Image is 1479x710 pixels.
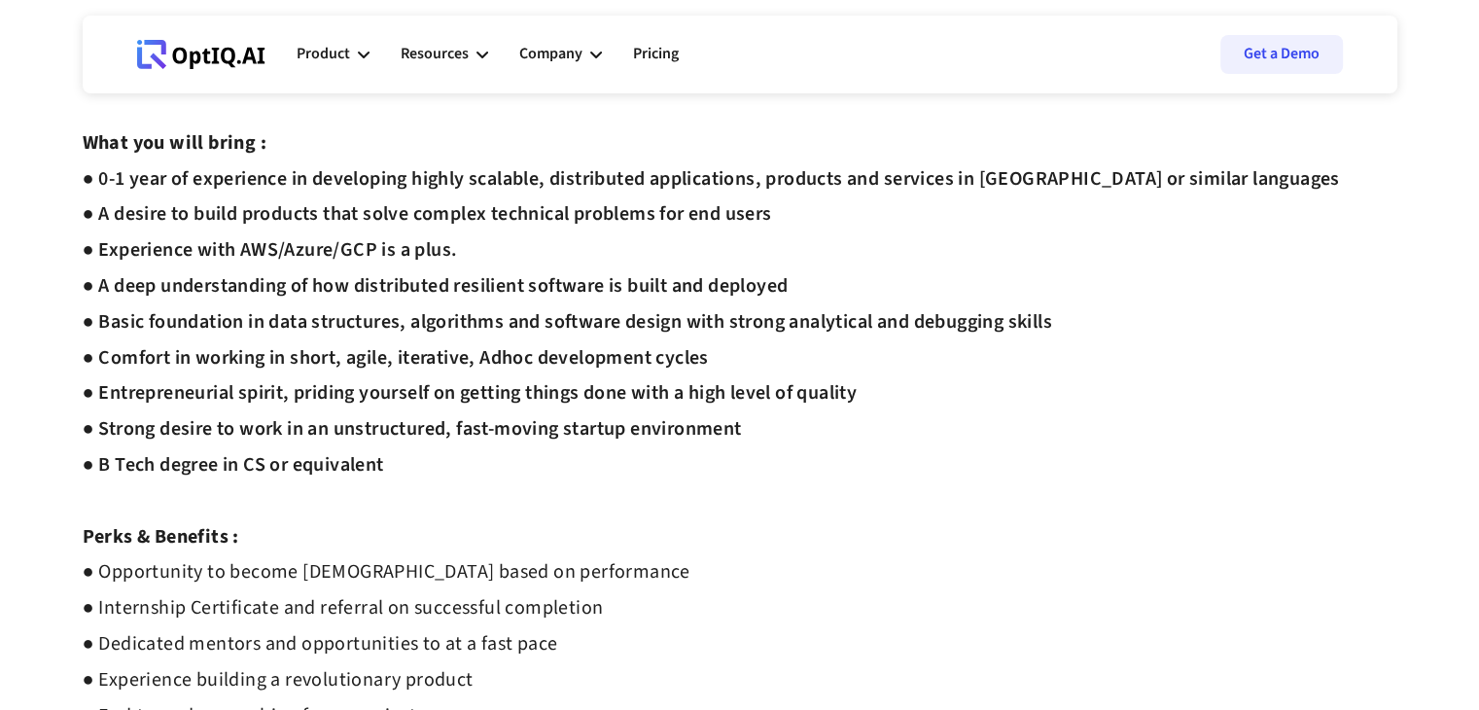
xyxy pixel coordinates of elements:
[137,25,265,84] a: Webflow Homepage
[83,523,239,550] strong: Perks & Benefits :
[1220,35,1343,74] a: Get a Demo
[401,25,488,84] div: Resources
[519,25,602,84] div: Company
[401,41,469,67] div: Resources
[297,25,370,84] div: Product
[83,129,266,157] strong: What you will bring :
[519,41,582,67] div: Company
[137,68,138,69] div: Webflow Homepage
[297,41,350,67] div: Product
[633,25,679,84] a: Pricing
